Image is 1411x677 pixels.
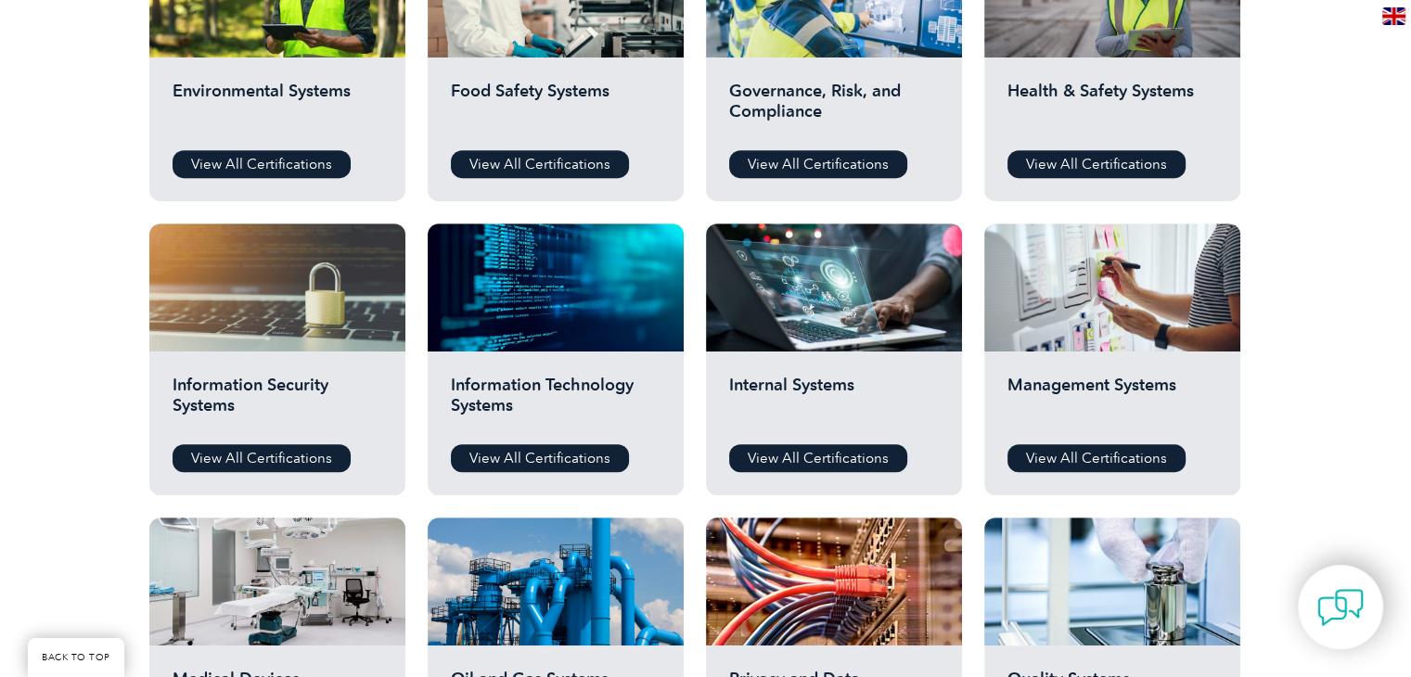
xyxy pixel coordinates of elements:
a: View All Certifications [729,444,907,472]
h2: Information Technology Systems [451,375,661,430]
a: View All Certifications [173,150,351,178]
h2: Internal Systems [729,375,939,430]
a: View All Certifications [1007,150,1186,178]
a: View All Certifications [173,444,351,472]
a: View All Certifications [451,150,629,178]
h2: Governance, Risk, and Compliance [729,81,939,136]
h2: Environmental Systems [173,81,382,136]
a: BACK TO TOP [28,638,124,677]
a: View All Certifications [1007,444,1186,472]
h2: Management Systems [1007,375,1217,430]
img: en [1382,7,1405,25]
a: View All Certifications [451,444,629,472]
h2: Information Security Systems [173,375,382,430]
a: View All Certifications [729,150,907,178]
img: contact-chat.png [1317,584,1364,631]
h2: Health & Safety Systems [1007,81,1217,136]
h2: Food Safety Systems [451,81,661,136]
